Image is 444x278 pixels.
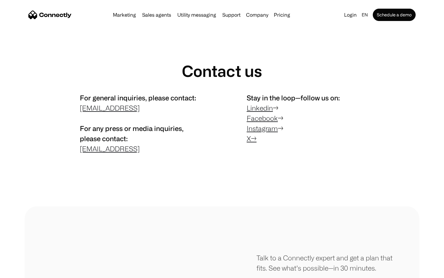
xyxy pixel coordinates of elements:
a: Linkedin [247,104,273,112]
a: Login [342,11,359,19]
a: → [251,135,257,142]
a: X [247,135,251,142]
div: Company [246,11,268,19]
a: [EMAIL_ADDRESS] [80,104,140,112]
a: Facebook [247,114,278,122]
a: Marketing [110,12,138,17]
span: For general inquiries, please contact: [80,94,196,102]
a: Pricing [271,12,293,17]
ul: Language list [12,267,37,276]
a: Utility messaging [175,12,219,17]
a: Sales agents [140,12,174,17]
span: Stay in the loop—follow us on: [247,94,340,102]
a: Schedule a demo [373,9,416,21]
span: For any press or media inquiries, please contact: [80,124,183,142]
a: [EMAIL_ADDRESS] [80,145,140,153]
a: Instagram [247,124,278,132]
a: Support [220,12,243,17]
div: en [362,11,368,19]
h1: Contact us [182,62,262,80]
div: Talk to a Connectly expert and get a plan that fits. See what’s possible—in 30 minutes. [257,253,395,273]
p: → → → [247,93,364,144]
aside: Language selected: English [6,267,37,276]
